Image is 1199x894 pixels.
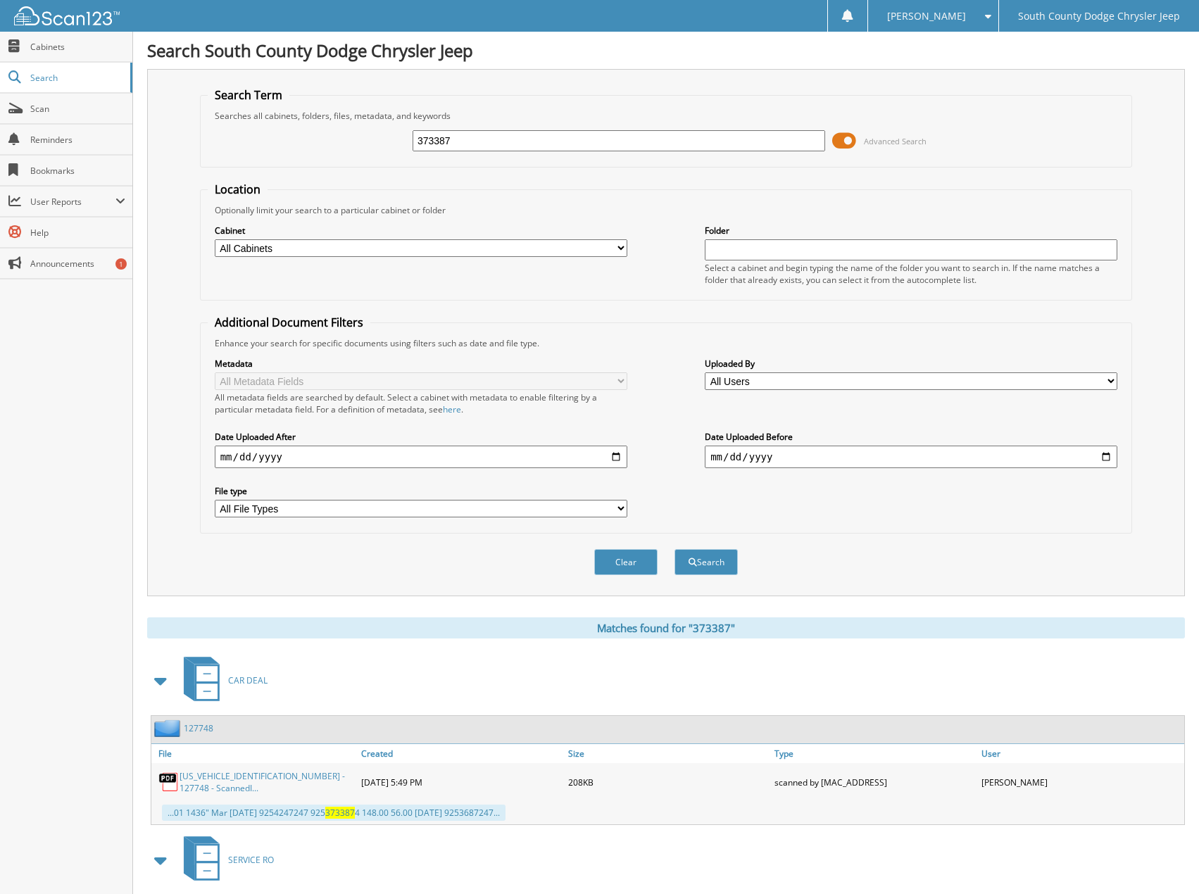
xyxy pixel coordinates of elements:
[30,103,125,115] span: Scan
[215,358,627,370] label: Metadata
[565,767,771,798] div: 208KB
[158,772,180,793] img: PDF.png
[705,358,1117,370] label: Uploaded By
[175,653,268,708] a: CAR DEAL
[443,403,461,415] a: here
[115,258,127,270] div: 1
[978,767,1184,798] div: [PERSON_NAME]
[147,39,1185,62] h1: Search South County Dodge Chrysler Jeep
[162,805,506,821] div: ...01 1436" Mar [DATE] 9254247247 925 4 148.00 56.00 [DATE] 9253687247...
[215,485,627,497] label: File type
[215,446,627,468] input: start
[771,767,977,798] div: scanned by [MAC_ADDRESS]
[674,549,738,575] button: Search
[208,182,268,197] legend: Location
[565,744,771,763] a: Size
[30,258,125,270] span: Announcements
[215,391,627,415] div: All metadata fields are searched by default. Select a cabinet with metadata to enable filtering b...
[175,832,274,888] a: SERVICE RO
[1018,12,1180,20] span: South County Dodge Chrysler Jeep
[978,744,1184,763] a: User
[705,262,1117,286] div: Select a cabinet and begin typing the name of the folder you want to search in. If the name match...
[30,196,115,208] span: User Reports
[358,767,564,798] div: [DATE] 5:49 PM
[14,6,120,25] img: scan123-logo-white.svg
[30,134,125,146] span: Reminders
[594,549,658,575] button: Clear
[705,225,1117,237] label: Folder
[887,12,966,20] span: [PERSON_NAME]
[358,744,564,763] a: Created
[208,315,370,330] legend: Additional Document Filters
[180,770,354,794] a: [US_VEHICLE_IDENTIFICATION_NUMBER] - 127748 - ScannedI...
[771,744,977,763] a: Type
[325,807,355,819] span: 373387
[147,617,1185,638] div: Matches found for "373387"
[184,722,213,734] a: 127748
[208,87,289,103] legend: Search Term
[864,136,927,146] span: Advanced Search
[208,204,1125,216] div: Optionally limit your search to a particular cabinet or folder
[208,110,1125,122] div: Searches all cabinets, folders, files, metadata, and keywords
[30,227,125,239] span: Help
[705,446,1117,468] input: end
[30,165,125,177] span: Bookmarks
[30,72,123,84] span: Search
[228,854,274,866] span: SERVICE RO
[705,431,1117,443] label: Date Uploaded Before
[151,744,358,763] a: File
[208,337,1125,349] div: Enhance your search for specific documents using filters such as date and file type.
[228,674,268,686] span: CAR DEAL
[154,719,184,737] img: folder2.png
[215,431,627,443] label: Date Uploaded After
[215,225,627,237] label: Cabinet
[30,41,125,53] span: Cabinets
